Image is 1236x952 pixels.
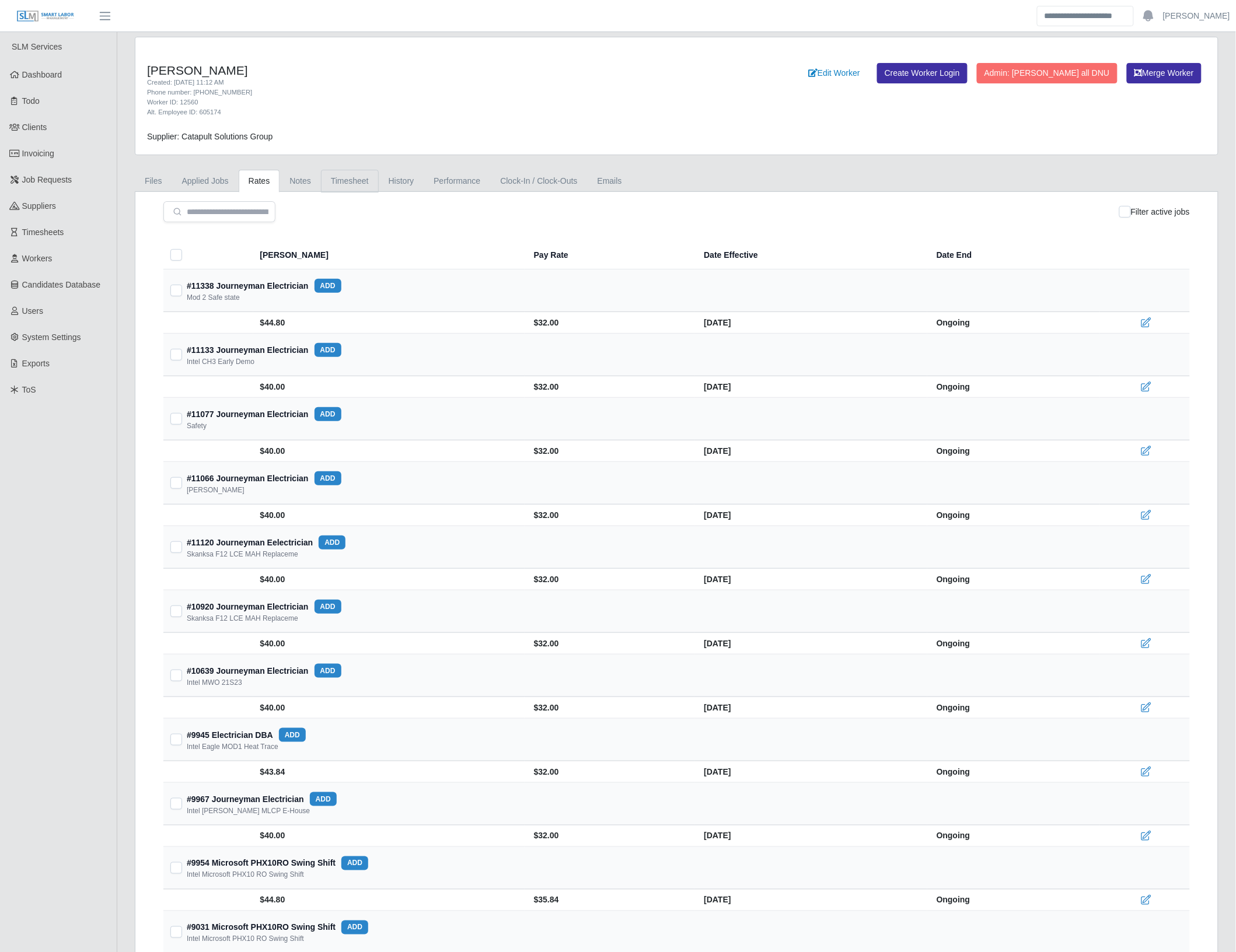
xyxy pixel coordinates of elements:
[187,921,368,935] div: #9031 Microsoft PHX10RO Swing Shift
[977,63,1118,83] button: Admin: [PERSON_NAME] all DNU
[187,535,345,549] div: #11120 Journeyman Eelectrician
[22,359,50,368] span: Exports
[187,806,310,815] div: Intel [PERSON_NAME] MLCP E-House
[341,921,368,935] button: add
[22,149,54,158] span: Invoicing
[927,376,1100,398] td: Ongoing
[927,633,1100,654] td: Ongoing
[22,254,53,263] span: Workers
[321,170,379,192] a: Timesheet
[927,761,1100,783] td: Ongoing
[187,935,304,944] div: Intel Microsoft PHX10 RO Swing Shift
[22,96,40,106] span: Todo
[22,306,44,316] span: Users
[927,697,1100,719] td: Ongoing
[147,97,757,107] div: Worker ID: 12560
[315,471,341,485] button: add
[801,63,868,83] a: Edit Worker
[424,170,490,192] a: Performance
[1037,6,1134,26] input: Search
[1127,63,1202,83] button: Merge Worker
[187,357,254,366] div: Intel CH3 Early Demo
[525,505,695,526] td: $32.00
[187,664,341,678] div: #10639 Journeyman Electrician
[187,870,304,880] div: Intel Microsoft PHX10 RO Swing Shift
[341,856,368,870] button: add
[315,600,341,614] button: add
[187,293,240,302] div: Mod 2 Safe state
[253,440,525,462] td: $40.00
[525,825,695,847] td: $32.00
[525,312,695,334] td: $32.00
[22,280,101,289] span: Candidates Database
[694,761,927,783] td: [DATE]
[1163,10,1230,22] a: [PERSON_NAME]
[253,569,525,590] td: $40.00
[187,407,341,421] div: #11077 Journeyman Electrician
[147,78,757,87] div: Created: [DATE] 11:12 AM
[187,549,298,559] div: Skanksa F12 LCE MAH Replaceme
[694,697,927,719] td: [DATE]
[253,633,525,654] td: $40.00
[135,170,172,192] a: Files
[187,279,341,293] div: #11338 Journeyman Electrician
[280,170,321,192] a: Notes
[22,385,36,394] span: ToS
[694,825,927,847] td: [DATE]
[22,70,62,79] span: Dashboard
[253,312,525,334] td: $44.80
[147,87,757,97] div: Phone number: [PHONE_NUMBER]
[22,332,81,342] span: System Settings
[16,10,75,23] img: SLM Logo
[694,633,927,654] td: [DATE]
[22,123,47,132] span: Clients
[877,63,968,83] a: Create Worker Login
[694,241,927,269] th: Date Effective
[525,890,695,911] td: $35.84
[147,63,757,78] h4: [PERSON_NAME]
[253,825,525,847] td: $40.00
[694,505,927,526] td: [DATE]
[525,633,695,654] td: $32.00
[525,697,695,719] td: $32.00
[187,856,368,870] div: #9954 Microsoft PHX10RO Swing Shift
[187,742,278,751] div: Intel Eagle MOD1 Heat Trace
[525,440,695,462] td: $32.00
[253,241,525,269] th: [PERSON_NAME]
[239,170,280,192] a: Rates
[315,664,341,678] button: add
[927,890,1100,911] td: Ongoing
[490,170,587,192] a: Clock-In / Clock-Outs
[694,569,927,590] td: [DATE]
[694,312,927,334] td: [DATE]
[187,728,306,742] div: #9945 Electrician DBA
[927,241,1100,269] th: Date End
[147,132,273,141] span: Supplier: Catapult Solutions Group
[694,440,927,462] td: [DATE]
[315,407,341,421] button: add
[588,170,632,192] a: Emails
[253,376,525,398] td: $40.00
[187,485,245,495] div: [PERSON_NAME]
[253,890,525,911] td: $44.80
[1119,201,1190,222] div: Filter active jobs
[310,792,337,806] button: add
[927,440,1100,462] td: Ongoing
[315,343,341,357] button: add
[187,421,207,430] div: Safety
[187,600,341,614] div: #10920 Journeyman Electrician
[927,825,1100,847] td: Ongoing
[927,312,1100,334] td: Ongoing
[525,761,695,783] td: $32.00
[187,471,341,485] div: #11066 Journeyman Electrician
[12,42,62,51] span: SLM Services
[187,614,298,623] div: Skanksa F12 LCE MAH Replaceme
[525,569,695,590] td: $32.00
[22,175,72,184] span: Job Requests
[147,107,757,117] div: Alt. Employee ID: 605174
[279,728,306,742] button: add
[22,228,64,237] span: Timesheets
[379,170,424,192] a: History
[253,761,525,783] td: $43.84
[525,376,695,398] td: $32.00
